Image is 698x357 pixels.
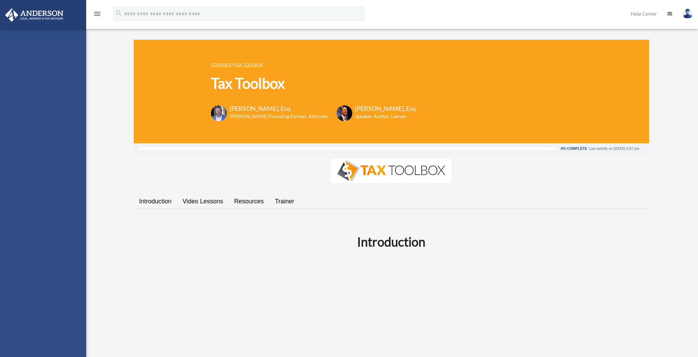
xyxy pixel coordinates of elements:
h2: Introduction [138,233,645,250]
img: Scott-Estill-Headshot.png [336,105,352,121]
a: menu [93,12,101,18]
h3: [PERSON_NAME], Esq. [355,104,417,113]
h6: Speaker, Author, Lawyer [355,113,408,120]
a: Trainer [269,192,300,211]
h3: [PERSON_NAME], Esq. [230,104,328,113]
a: Video Lessons [177,192,229,211]
a: Resources [229,192,269,211]
h6: [PERSON_NAME] Founding Partner, Attorney [230,113,328,120]
div: Last activity on [DATE] 4:07 pm [589,147,639,151]
img: Toby-circle-head.png [211,105,227,121]
div: 0% Complete [561,147,587,151]
img: Anderson Advisors Platinum Portal [3,8,65,22]
a: Tax Toolbox [234,62,263,67]
i: menu [93,10,101,18]
i: search [115,9,123,17]
img: User Pic [682,9,693,19]
a: Introduction [134,192,177,211]
p: > [211,60,417,69]
h1: Tax Toolbox [211,73,417,94]
a: COURSES [211,62,231,67]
